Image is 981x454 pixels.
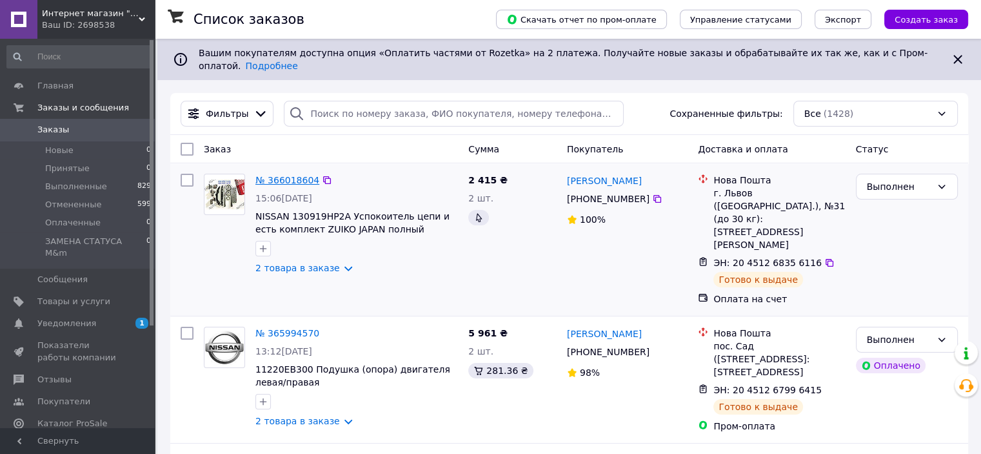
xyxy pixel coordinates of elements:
div: Выполнен [867,180,931,194]
span: Сохраненные фильтры: [669,107,782,120]
a: Фото товару [204,174,245,215]
span: 2 шт. [468,346,493,356]
a: 11220EB300 Подушка (опора) двигателя левая/правая [255,364,450,387]
span: 599 [137,199,151,211]
div: пос. Сад ([STREET_ADDRESS]: [STREET_ADDRESS] [713,340,845,378]
span: (1428) [824,108,854,119]
span: Интернет магазин "Autostar" [42,8,139,19]
div: Ваш ID: 2698538 [42,19,155,31]
span: ЗАМЕНА СТАТУСА M&m [45,236,146,259]
button: Создать заказ [884,10,968,29]
button: Скачать отчет по пром-оплате [496,10,667,29]
span: Заказы [37,124,69,136]
span: Скачать отчет по пром-оплате [506,14,657,25]
span: 0 [146,236,151,259]
a: Фото товару [204,327,245,368]
h1: Список заказов [193,12,304,27]
span: Управление статусами [690,15,791,25]
span: Все [804,107,821,120]
a: [PERSON_NAME] [567,327,642,340]
span: Оплаченные [45,217,101,229]
div: Готово к выдаче [713,399,802,415]
span: Заказы и сообщения [37,102,129,114]
span: 2 415 ₴ [468,175,508,185]
span: 5 961 ₴ [468,328,508,338]
span: Заказ [204,144,231,154]
span: 829 [137,181,151,192]
img: Фото товару [204,330,244,364]
div: Оплата на счет [713,293,845,305]
a: NISSAN 130919HP2A Успокоитель цепи и есть комплект ZUIKO JAPAN полный [255,211,450,234]
span: 100% [580,214,606,225]
span: Статус [856,144,889,154]
a: Подробнее [246,61,298,71]
span: 0 [146,145,151,156]
a: № 365994570 [255,328,319,338]
a: № 366018604 [255,175,319,185]
div: Нова Пошта [713,174,845,187]
div: 281.36 ₴ [468,363,533,378]
span: 1 [135,318,148,329]
div: Выполнен [867,333,931,347]
span: Показатели работы компании [37,340,119,363]
div: [PHONE_NUMBER] [564,190,652,208]
span: Новые [45,145,74,156]
a: Создать заказ [871,14,968,24]
div: Оплачено [856,358,926,373]
span: Уведомления [37,318,96,329]
button: Экспорт [815,10,871,29]
input: Поиск по номеру заказа, ФИО покупателя, номеру телефона, Email, номеру накладной [284,101,624,127]
a: 2 товара в заказе [255,416,340,426]
span: Доставка и оплата [698,144,788,154]
span: ЭН: 20 4512 6799 6415 [713,385,822,395]
span: Сообщения [37,274,88,285]
img: Фото товару [204,180,244,210]
div: г. Львов ([GEOGRAPHIC_DATA].), №31 (до 30 кг): [STREET_ADDRESS][PERSON_NAME] [713,187,845,251]
span: Принятые [45,163,90,174]
span: Товары и услуги [37,296,110,307]
span: Фильтры [206,107,248,120]
span: Покупатели [37,396,90,408]
span: Отмененные [45,199,101,211]
span: Создать заказ [895,15,958,25]
span: 2 шт. [468,193,493,203]
span: Отзывы [37,374,72,386]
span: Главная [37,80,74,92]
span: Вашим покупателям доступна опция «Оплатить частями от Rozetka» на 2 платежа. Получайте новые зака... [199,48,927,71]
div: Нова Пошта [713,327,845,340]
span: Выполненные [45,181,107,192]
a: [PERSON_NAME] [567,174,642,187]
div: Готово к выдаче [713,272,802,287]
span: 98% [580,367,600,378]
span: Каталог ProSale [37,418,107,429]
a: 2 товара в заказе [255,263,340,273]
button: Управление статусами [680,10,802,29]
div: [PHONE_NUMBER] [564,343,652,361]
span: 0 [146,217,151,229]
span: Покупатель [567,144,624,154]
input: Поиск [6,45,152,68]
span: 13:12[DATE] [255,346,312,356]
span: Сумма [468,144,499,154]
span: 0 [146,163,151,174]
span: Экспорт [825,15,861,25]
span: ЭН: 20 4512 6835 6116 [713,258,822,268]
span: 15:06[DATE] [255,193,312,203]
div: Пром-оплата [713,420,845,433]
